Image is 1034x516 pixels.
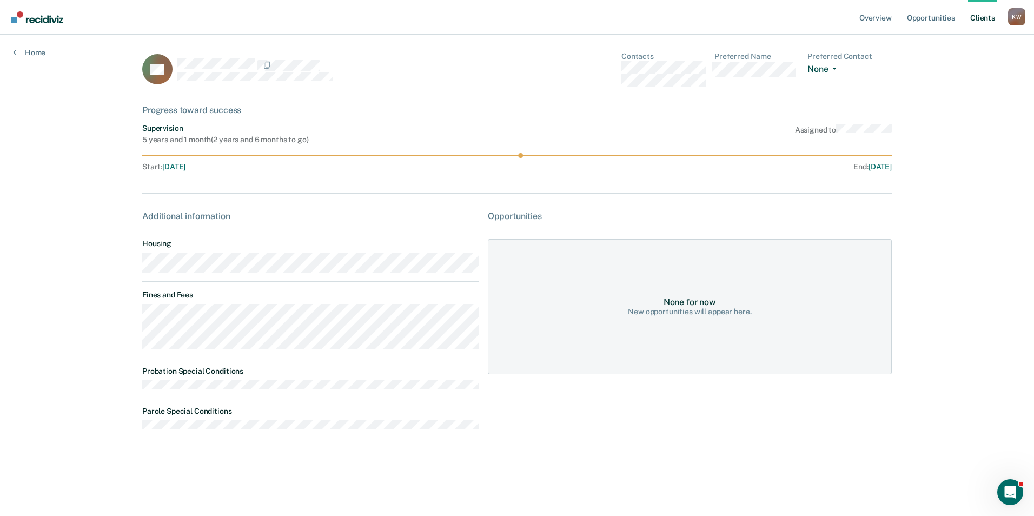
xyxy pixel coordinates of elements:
div: Opportunities [488,211,892,221]
div: None for now [664,297,716,307]
dt: Fines and Fees [142,290,479,300]
dt: Probation Special Conditions [142,367,479,376]
dt: Housing [142,239,479,248]
div: End : [522,162,892,171]
div: New opportunities will appear here. [628,307,751,316]
span: [DATE] [869,162,892,171]
div: K W [1008,8,1025,25]
div: 5 years and 1 month ( 2 years and 6 months to go ) [142,135,308,144]
button: None [807,64,841,76]
img: Recidiviz [11,11,63,23]
div: Additional information [142,211,479,221]
dt: Parole Special Conditions [142,407,479,416]
dt: Preferred Contact [807,52,892,61]
div: Progress toward success [142,105,892,115]
div: Assigned to [795,124,892,144]
iframe: Intercom live chat [997,479,1023,505]
div: Start : [142,162,518,171]
a: Home [13,48,45,57]
span: [DATE] [162,162,185,171]
button: Profile dropdown button [1008,8,1025,25]
div: Supervision [142,124,308,133]
dt: Preferred Name [714,52,799,61]
dt: Contacts [621,52,706,61]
